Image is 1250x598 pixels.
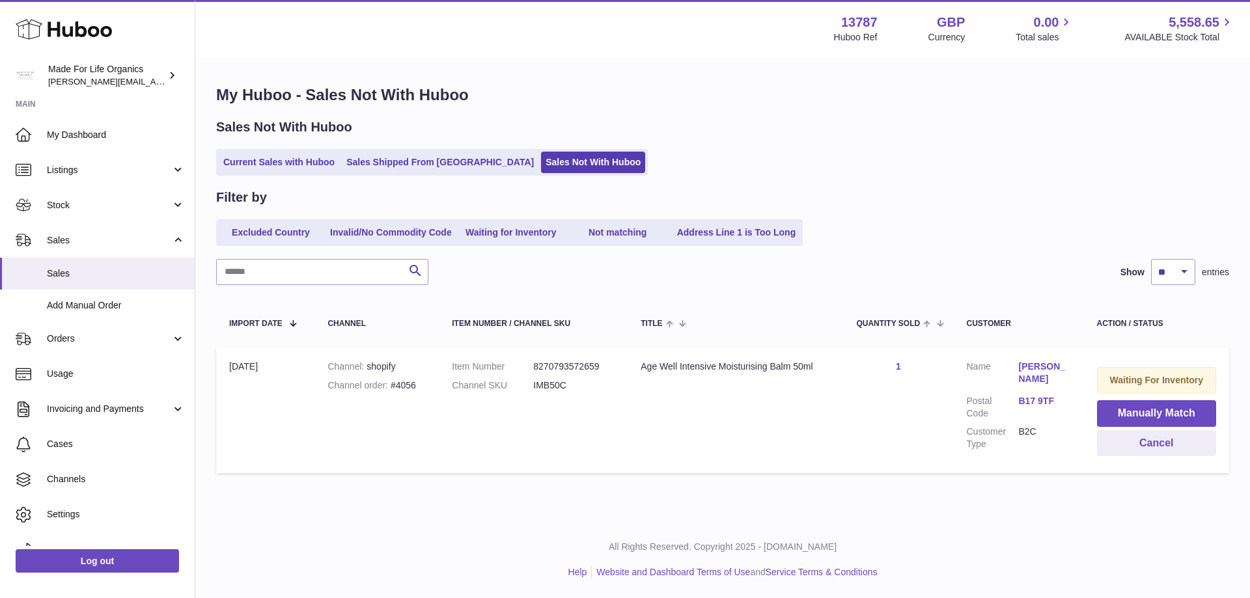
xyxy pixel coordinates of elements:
strong: 13787 [841,14,878,31]
span: Cases [47,438,185,450]
a: 1 [896,361,901,372]
div: Age Well Intensive Moisturising Balm 50ml [641,360,830,373]
a: Website and Dashboard Terms of Use [596,567,750,577]
strong: Channel order [327,380,391,390]
button: Cancel [1097,430,1217,457]
dt: Customer Type [967,426,1019,450]
a: [PERSON_NAME] [1019,360,1071,385]
li: and [592,566,877,578]
p: All Rights Reserved. Copyright 2025 - [DOMAIN_NAME] [206,541,1240,553]
div: Channel [327,319,426,328]
a: Sales Not With Huboo [541,152,645,173]
span: Title [641,319,662,328]
h2: Filter by [216,189,267,206]
span: Returns [47,543,185,556]
span: 0.00 [1034,14,1059,31]
span: AVAILABLE Stock Total [1124,31,1234,44]
div: #4056 [327,379,426,392]
a: Waiting for Inventory [459,222,563,243]
a: Log out [16,549,179,573]
span: Sales [47,234,171,247]
span: [PERSON_NAME][EMAIL_ADDRESS][PERSON_NAME][DOMAIN_NAME] [48,76,331,87]
span: Quantity Sold [856,319,920,328]
dt: Name [967,360,1019,388]
span: Usage [47,368,185,380]
a: Sales Shipped From [GEOGRAPHIC_DATA] [342,152,538,173]
dt: Postal Code [967,395,1019,420]
div: Customer [967,319,1071,328]
h2: Sales Not With Huboo [216,118,352,136]
span: Listings [47,164,171,176]
div: Huboo Ref [834,31,878,44]
a: Invalid/No Commodity Code [326,222,456,243]
a: Service Terms & Conditions [766,567,878,577]
span: Total sales [1016,31,1074,44]
dd: 8270793572659 [533,360,615,373]
a: Not matching [566,222,670,243]
a: 0.00 Total sales [1016,14,1074,44]
label: Show [1120,266,1145,279]
a: 5,558.65 AVAILABLE Stock Total [1124,14,1234,44]
dt: Item Number [452,360,533,373]
h1: My Huboo - Sales Not With Huboo [216,85,1229,105]
strong: GBP [937,14,965,31]
td: [DATE] [216,347,314,473]
span: Import date [229,319,283,328]
span: Invoicing and Payments [47,403,171,415]
div: Item Number / Channel SKU [452,319,615,328]
div: Action / Status [1097,319,1217,328]
a: B17 9TF [1019,395,1071,407]
div: shopify [327,360,426,373]
strong: Channel [327,361,367,372]
img: geoff.winwood@madeforlifeorganics.com [16,66,35,85]
span: Channels [47,473,185,485]
span: entries [1202,266,1229,279]
div: Currency [928,31,965,44]
div: Made For Life Organics [48,63,165,88]
a: Help [568,567,587,577]
a: Excluded Country [219,222,323,243]
span: Orders [47,333,171,345]
a: Current Sales with Huboo [219,152,339,173]
button: Manually Match [1097,400,1217,427]
strong: Waiting For Inventory [1110,375,1203,385]
a: Address Line 1 is Too Long [673,222,801,243]
dd: IMB50C [533,379,615,392]
dt: Channel SKU [452,379,533,392]
span: 5,558.65 [1169,14,1219,31]
span: Stock [47,199,171,211]
span: Settings [47,508,185,521]
dd: B2C [1019,426,1071,450]
span: My Dashboard [47,129,185,141]
span: Sales [47,267,185,280]
span: Add Manual Order [47,299,185,312]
